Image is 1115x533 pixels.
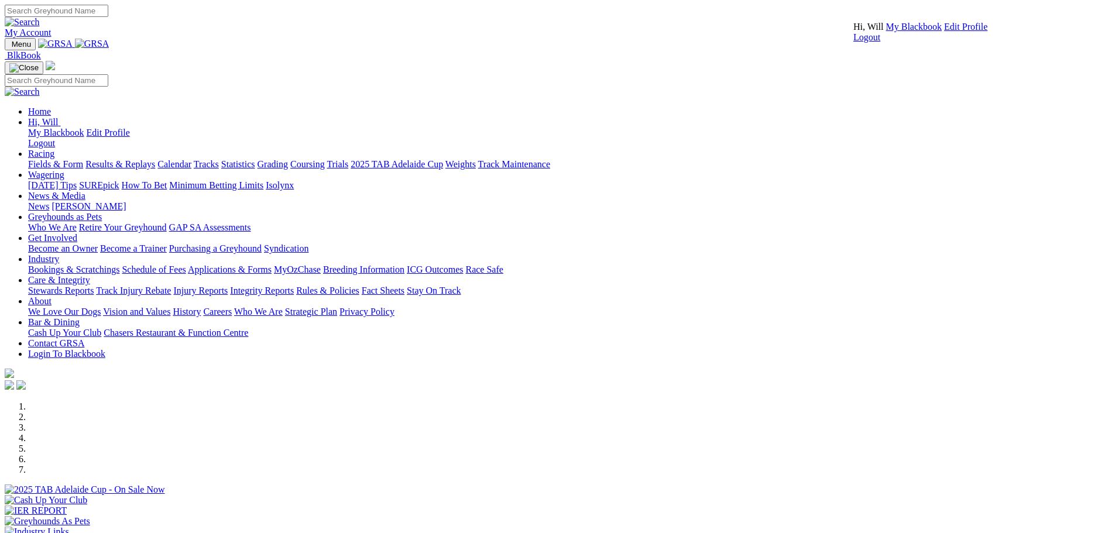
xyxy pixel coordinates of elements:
img: logo-grsa-white.png [5,369,14,378]
a: Injury Reports [173,286,228,295]
button: Toggle navigation [5,61,43,74]
div: Hi, Will [28,128,1110,149]
a: Tracks [194,159,219,169]
img: Greyhounds As Pets [5,516,90,527]
a: Vision and Values [103,307,170,317]
a: Schedule of Fees [122,264,186,274]
img: IER REPORT [5,506,67,516]
a: [DATE] Tips [28,180,77,190]
a: Statistics [221,159,255,169]
a: Home [28,106,51,116]
div: Bar & Dining [28,328,1110,338]
a: Hi, Will [28,117,61,127]
a: Fields & Form [28,159,83,169]
a: News & Media [28,191,85,201]
a: Care & Integrity [28,275,90,285]
a: Trials [327,159,348,169]
a: Syndication [264,243,308,253]
a: Stay On Track [407,286,461,295]
a: Who We Are [234,307,283,317]
a: Track Maintenance [478,159,550,169]
img: Close [9,63,39,73]
a: Integrity Reports [230,286,294,295]
a: ICG Outcomes [407,264,463,274]
a: Logout [853,32,880,42]
div: Get Involved [28,243,1110,254]
button: Toggle navigation [5,38,36,50]
img: Search [5,17,40,27]
input: Search [5,74,108,87]
a: Greyhounds as Pets [28,212,102,222]
span: Menu [12,40,31,49]
img: 2025 TAB Adelaide Cup - On Sale Now [5,484,165,495]
a: Chasers Restaurant & Function Centre [104,328,248,338]
a: We Love Our Dogs [28,307,101,317]
div: Racing [28,159,1110,170]
a: Become an Owner [28,243,98,253]
a: Who We Are [28,222,77,232]
img: logo-grsa-white.png [46,61,55,70]
img: Search [5,87,40,97]
a: Login To Blackbook [28,349,105,359]
a: Rules & Policies [296,286,359,295]
a: Isolynx [266,180,294,190]
div: Industry [28,264,1110,275]
a: Privacy Policy [339,307,394,317]
a: Calendar [157,159,191,169]
a: Race Safe [465,264,503,274]
span: Hi, Will [28,117,59,127]
a: Applications & Forms [188,264,272,274]
a: Results & Replays [85,159,155,169]
img: Cash Up Your Club [5,495,87,506]
div: About [28,307,1110,317]
a: My Blackbook [28,128,84,137]
span: Hi, Will [853,22,884,32]
a: 2025 TAB Adelaide Cup [351,159,443,169]
a: Strategic Plan [285,307,337,317]
a: Grading [258,159,288,169]
a: Industry [28,254,59,264]
a: Get Involved [28,233,77,243]
img: GRSA [38,39,73,49]
img: twitter.svg [16,380,26,390]
a: SUREpick [79,180,119,190]
div: Care & Integrity [28,286,1110,296]
a: About [28,296,52,306]
a: Edit Profile [87,128,130,137]
a: Edit Profile [944,22,987,32]
div: My Account [853,22,987,43]
a: Purchasing a Greyhound [169,243,262,253]
a: Fact Sheets [362,286,404,295]
span: BlkBook [7,50,41,60]
a: BlkBook [5,50,41,60]
a: Breeding Information [323,264,404,274]
div: Wagering [28,180,1110,191]
a: MyOzChase [274,264,321,274]
a: [PERSON_NAME] [52,201,126,211]
a: Bar & Dining [28,317,80,327]
a: Contact GRSA [28,338,84,348]
a: Wagering [28,170,64,180]
a: My Account [5,27,52,37]
a: GAP SA Assessments [169,222,251,232]
input: Search [5,5,108,17]
div: Greyhounds as Pets [28,222,1110,233]
a: Weights [445,159,476,169]
a: Retire Your Greyhound [79,222,167,232]
a: Minimum Betting Limits [169,180,263,190]
a: News [28,201,49,211]
a: Cash Up Your Club [28,328,101,338]
a: Careers [203,307,232,317]
a: Stewards Reports [28,286,94,295]
a: Bookings & Scratchings [28,264,119,274]
div: News & Media [28,201,1110,212]
img: GRSA [75,39,109,49]
a: Logout [28,138,55,148]
img: facebook.svg [5,380,14,390]
a: Become a Trainer [100,243,167,253]
a: My Blackbook [886,22,942,32]
a: History [173,307,201,317]
a: How To Bet [122,180,167,190]
a: Racing [28,149,54,159]
a: Track Injury Rebate [96,286,171,295]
